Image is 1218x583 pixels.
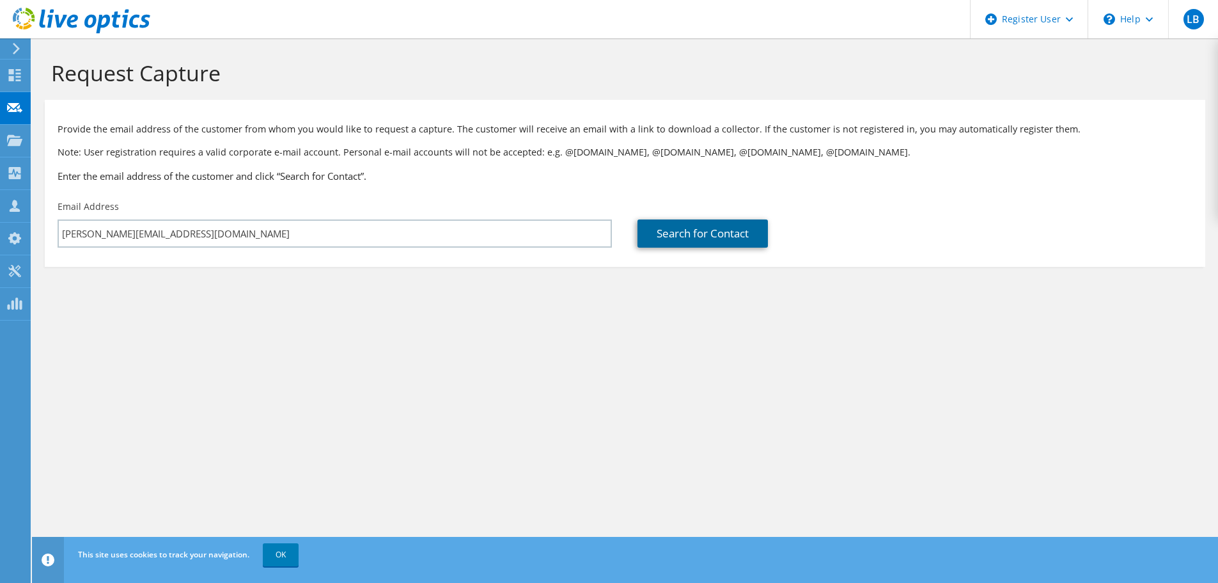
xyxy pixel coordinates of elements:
[78,549,249,560] span: This site uses cookies to track your navigation.
[51,60,1192,86] h1: Request Capture
[1183,9,1204,29] span: LB
[637,220,768,248] a: Search for Contact
[1104,13,1115,25] svg: \n
[263,543,299,566] a: OK
[58,200,119,213] label: Email Address
[58,122,1192,136] p: Provide the email address of the customer from whom you would like to request a capture. The cust...
[58,169,1192,183] h3: Enter the email address of the customer and click “Search for Contact”.
[58,145,1192,159] p: Note: User registration requires a valid corporate e-mail account. Personal e-mail accounts will ...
